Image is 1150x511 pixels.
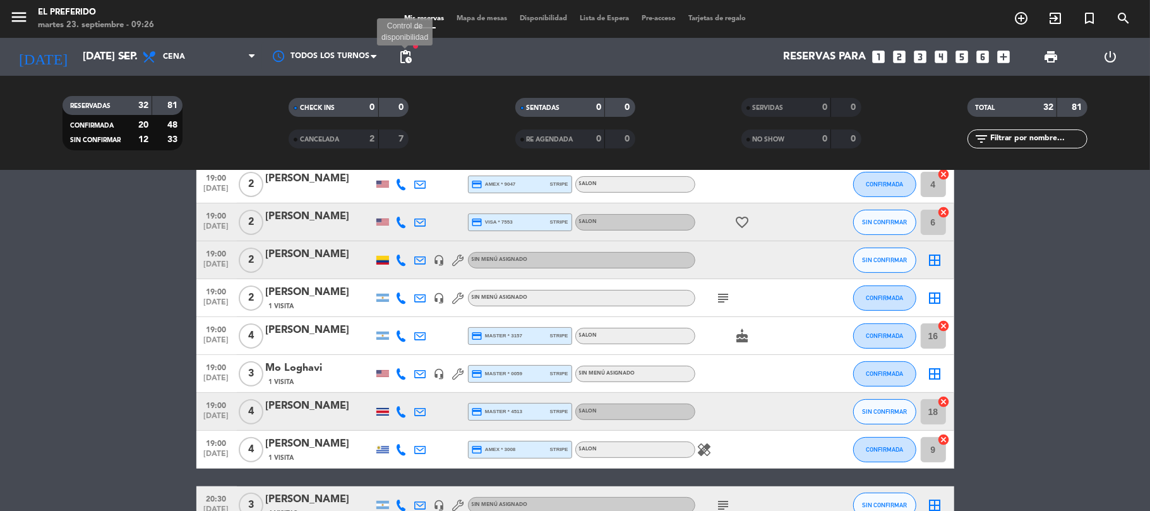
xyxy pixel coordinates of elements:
[596,103,601,112] strong: 0
[866,294,903,301] span: CONFIRMADA
[1043,103,1053,112] strong: 32
[472,368,483,380] i: credit_card
[866,370,903,377] span: CONFIRMADA
[239,323,263,349] span: 4
[1082,11,1097,26] i: turned_in_not
[853,437,916,462] button: CONFIRMADA
[398,49,413,64] span: pending_actions
[550,445,568,454] span: stripe
[579,181,597,186] span: SALON
[398,135,406,143] strong: 7
[753,105,784,111] span: SERVIDAS
[579,333,597,338] span: SALON
[635,15,682,22] span: Pre-acceso
[266,491,373,508] div: [PERSON_NAME]
[472,502,528,507] span: Sin menú asignado
[735,215,750,230] i: favorite_border
[201,491,232,505] span: 20:30
[974,131,989,147] i: filter_list
[266,322,373,339] div: [PERSON_NAME]
[201,359,232,374] span: 19:00
[1072,103,1084,112] strong: 81
[163,52,185,61] span: Cena
[201,336,232,351] span: [DATE]
[579,371,635,376] span: Sin menú asignado
[682,15,752,22] span: Tarjetas de regalo
[862,502,907,508] span: SIN CONFIRMAR
[735,328,750,344] i: cake
[866,446,903,453] span: CONFIRMADA
[434,368,445,380] i: headset_mic
[201,246,232,260] span: 19:00
[201,298,232,313] span: [DATE]
[871,49,887,65] i: looks_one
[9,8,28,27] i: menu
[1103,49,1118,64] i: power_settings_new
[472,330,483,342] i: credit_card
[266,171,373,187] div: [PERSON_NAME]
[201,184,232,199] span: [DATE]
[862,408,907,415] span: SIN CONFIRMAR
[450,15,513,22] span: Mapa de mesas
[300,136,339,143] span: CANCELADA
[579,447,597,452] span: SALON
[866,332,903,339] span: CONFIRMADA
[1048,11,1063,26] i: exit_to_app
[472,257,528,262] span: Sin menú asignado
[862,256,907,263] span: SIN CONFIRMAR
[975,105,995,111] span: TOTAL
[472,444,483,455] i: credit_card
[269,377,294,387] span: 1 Visita
[862,219,907,225] span: SIN CONFIRMAR
[266,208,373,225] div: [PERSON_NAME]
[201,208,232,222] span: 19:00
[398,103,406,112] strong: 0
[266,398,373,414] div: [PERSON_NAME]
[70,137,121,143] span: SIN CONFIRMAR
[989,132,1087,146] input: Filtrar por nombre...
[167,101,180,110] strong: 81
[851,135,858,143] strong: 0
[472,406,483,418] i: credit_card
[928,291,943,306] i: border_all
[550,370,568,378] span: stripe
[138,135,148,144] strong: 12
[70,103,111,109] span: RESERVADAS
[596,135,601,143] strong: 0
[625,103,632,112] strong: 0
[201,170,232,184] span: 19:00
[550,218,568,226] span: stripe
[201,412,232,426] span: [DATE]
[201,374,232,388] span: [DATE]
[377,18,433,46] div: Control de disponibilidad
[933,49,950,65] i: looks_4
[892,49,908,65] i: looks_two
[239,248,263,273] span: 2
[853,323,916,349] button: CONFIRMADA
[167,121,180,129] strong: 48
[201,450,232,464] span: [DATE]
[853,248,916,273] button: SIN CONFIRMAR
[138,101,148,110] strong: 32
[753,136,785,143] span: NO SHOW
[9,8,28,31] button: menu
[527,136,573,143] span: RE AGENDADA
[266,284,373,301] div: [PERSON_NAME]
[573,15,635,22] span: Lista de Espera
[472,295,528,300] span: Sin menú asignado
[434,255,445,266] i: headset_mic
[434,292,445,304] i: headset_mic
[266,360,373,376] div: Mo Loghavi
[201,322,232,336] span: 19:00
[853,286,916,311] button: CONFIRMADA
[269,301,294,311] span: 1 Visita
[300,105,335,111] span: CHECK INS
[201,397,232,412] span: 19:00
[853,361,916,387] button: CONFIRMADA
[9,43,76,71] i: [DATE]
[117,49,133,64] i: arrow_drop_down
[201,222,232,237] span: [DATE]
[1014,11,1029,26] i: add_circle_outline
[550,180,568,188] span: stripe
[472,179,483,190] i: credit_card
